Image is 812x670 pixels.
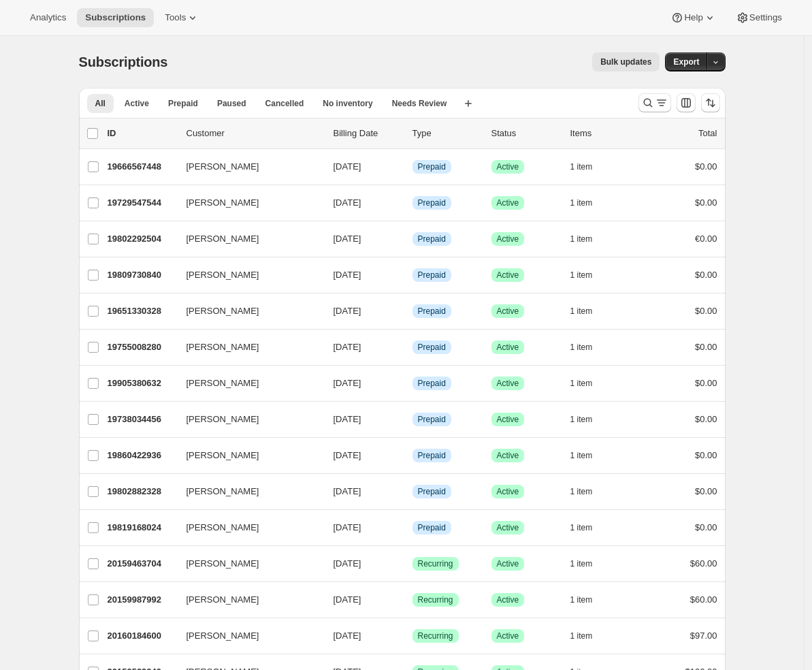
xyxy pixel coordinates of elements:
button: Help [662,8,724,27]
span: Active [497,197,519,208]
p: ID [108,127,176,140]
span: $0.00 [695,197,717,208]
span: Prepaid [418,378,446,389]
span: [DATE] [334,594,361,605]
button: Create new view [457,94,479,113]
p: 19860422936 [108,449,176,462]
button: [PERSON_NAME] [178,228,314,250]
div: 19802882328[PERSON_NAME][DATE]InfoPrepaidSuccessActive1 item$0.00 [108,482,717,501]
span: 1 item [570,631,593,641]
span: [DATE] [334,522,361,532]
p: Status [491,127,559,140]
span: All [95,98,105,109]
span: [PERSON_NAME] [186,196,259,210]
span: $0.00 [695,486,717,496]
span: [PERSON_NAME] [186,340,259,354]
button: Subscriptions [77,8,154,27]
span: Prepaid [418,522,446,533]
span: [DATE] [334,486,361,496]
p: 19666567448 [108,160,176,174]
div: 19729547544[PERSON_NAME][DATE]InfoPrepaidSuccessActive1 item$0.00 [108,193,717,212]
p: 19755008280 [108,340,176,354]
p: 19809730840 [108,268,176,282]
span: 1 item [570,234,593,244]
div: 19819168024[PERSON_NAME][DATE]InfoPrepaidSuccessActive1 item$0.00 [108,518,717,537]
span: Active [497,378,519,389]
p: 19905380632 [108,377,176,390]
span: Prepaid [418,450,446,461]
span: Active [497,631,519,641]
span: [PERSON_NAME] [186,304,259,318]
button: 1 item [570,518,608,537]
span: Prepaid [418,414,446,425]
button: Search and filter results [638,93,671,112]
p: 19819168024 [108,521,176,535]
span: Needs Review [392,98,447,109]
span: [DATE] [334,378,361,388]
span: No inventory [323,98,372,109]
span: [PERSON_NAME] [186,449,259,462]
span: [DATE] [334,631,361,641]
span: [PERSON_NAME] [186,557,259,571]
span: [DATE] [334,558,361,569]
span: 1 item [570,197,593,208]
button: 1 item [570,338,608,357]
span: Active [497,522,519,533]
p: Customer [186,127,323,140]
div: 19809730840[PERSON_NAME][DATE]InfoPrepaidSuccessActive1 item$0.00 [108,266,717,285]
button: Bulk updates [592,52,660,71]
div: 19651330328[PERSON_NAME][DATE]InfoPrepaidSuccessActive1 item$0.00 [108,302,717,321]
div: Type [412,127,481,140]
div: 20159987992[PERSON_NAME][DATE]SuccessRecurringSuccessActive1 item$60.00 [108,590,717,609]
div: Items [570,127,638,140]
div: 19860422936[PERSON_NAME][DATE]InfoPrepaidSuccessActive1 item$0.00 [108,446,717,465]
span: [PERSON_NAME] [186,629,259,643]
span: 1 item [570,558,593,569]
span: 1 item [570,522,593,533]
span: Active [497,558,519,569]
span: $0.00 [695,522,717,532]
button: 1 item [570,193,608,212]
span: Recurring [418,594,453,605]
button: [PERSON_NAME] [178,264,314,286]
span: [DATE] [334,342,361,352]
span: Active [497,161,519,172]
span: $60.00 [690,594,717,605]
span: Prepaid [418,486,446,497]
span: 1 item [570,306,593,317]
span: 1 item [570,342,593,353]
p: 19651330328 [108,304,176,318]
button: 1 item [570,482,608,501]
div: 19802292504[PERSON_NAME][DATE]InfoPrepaidSuccessActive1 item€0.00 [108,229,717,249]
button: [PERSON_NAME] [178,445,314,466]
span: [PERSON_NAME] [186,521,259,535]
button: [PERSON_NAME] [178,409,314,430]
span: $0.00 [695,342,717,352]
span: 1 item [570,486,593,497]
span: Prepaid [418,234,446,244]
p: 20159987992 [108,593,176,607]
span: Subscriptions [79,54,168,69]
span: Active [497,594,519,605]
span: Analytics [30,12,66,23]
span: Subscriptions [85,12,146,23]
button: 1 item [570,410,608,429]
div: 20159463704[PERSON_NAME][DATE]SuccessRecurringSuccessActive1 item$60.00 [108,554,717,573]
span: Settings [749,12,782,23]
span: [DATE] [334,270,361,280]
button: [PERSON_NAME] [178,625,314,647]
span: Recurring [418,631,453,641]
span: [PERSON_NAME] [186,413,259,426]
span: Export [673,57,699,67]
span: Active [497,234,519,244]
button: 1 item [570,157,608,176]
span: $0.00 [695,270,717,280]
span: [PERSON_NAME] [186,268,259,282]
span: Prepaid [418,306,446,317]
p: 19802292504 [108,232,176,246]
span: $0.00 [695,306,717,316]
button: [PERSON_NAME] [178,192,314,214]
p: 20160184600 [108,629,176,643]
button: 1 item [570,302,608,321]
button: [PERSON_NAME] [178,372,314,394]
